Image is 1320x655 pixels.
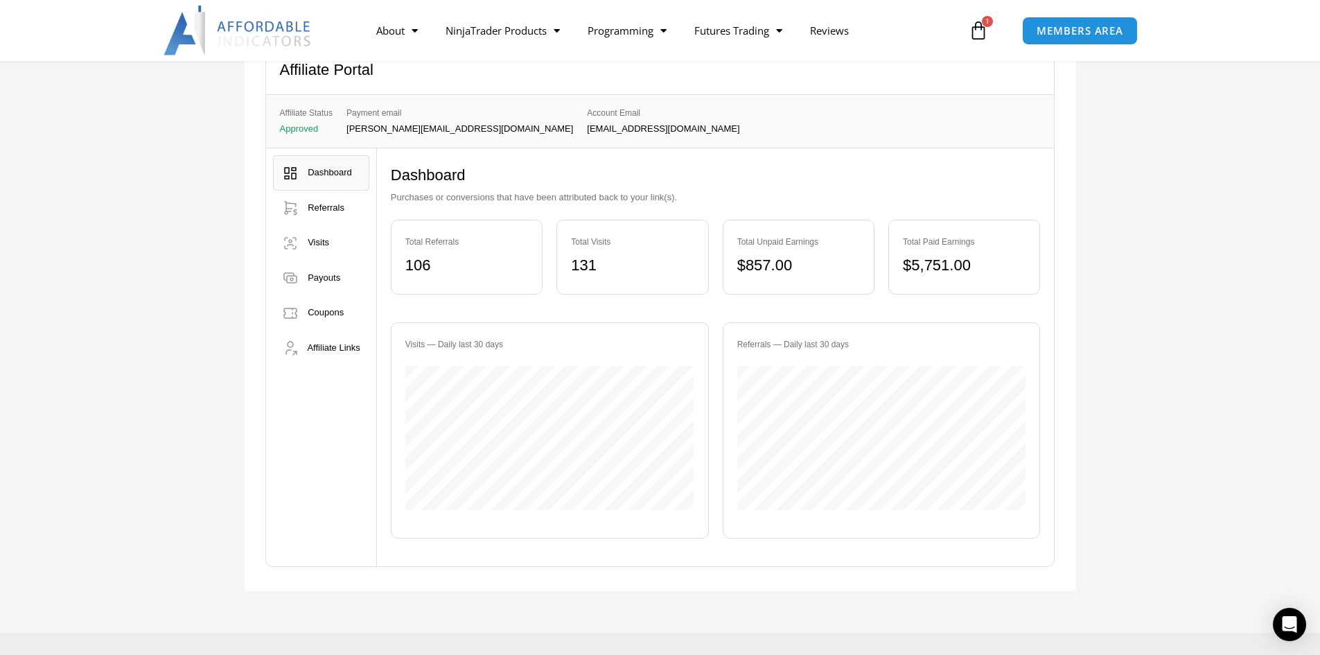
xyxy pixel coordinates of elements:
[273,191,369,226] a: Referrals
[280,124,333,134] p: Approved
[903,234,1026,250] div: Total Paid Earnings
[346,124,573,134] p: [PERSON_NAME][EMAIL_ADDRESS][DOMAIN_NAME]
[587,105,739,121] span: Account Email
[391,189,1041,206] p: Purchases or conversions that have been attributed back to your link(s).
[903,256,911,274] span: $
[308,202,344,213] span: Referrals
[164,6,313,55] img: LogoAI | Affordable Indicators – NinjaTrader
[796,15,863,46] a: Reviews
[307,342,360,353] span: Affiliate Links
[308,307,344,317] span: Coupons
[405,252,528,280] div: 106
[273,225,369,261] a: Visits
[1037,26,1123,36] span: MEMBERS AREA
[405,234,528,250] div: Total Referrals
[948,10,1009,51] a: 1
[737,337,1026,352] div: Referrals — Daily last 30 days
[587,124,739,134] p: [EMAIL_ADDRESS][DOMAIN_NAME]
[346,105,573,121] span: Payment email
[405,337,694,352] div: Visits — Daily last 30 days
[680,15,796,46] a: Futures Trading
[432,15,574,46] a: NinjaTrader Products
[362,15,432,46] a: About
[308,167,352,177] span: Dashboard
[1022,17,1138,45] a: MEMBERS AREA
[273,261,369,296] a: Payouts
[571,234,694,250] div: Total Visits
[280,60,373,80] h2: Affiliate Portal
[571,252,694,280] div: 131
[574,15,680,46] a: Programming
[273,155,369,191] a: Dashboard
[280,105,333,121] span: Affiliate Status
[982,16,993,27] span: 1
[308,272,340,283] span: Payouts
[273,331,369,366] a: Affiliate Links
[737,256,793,274] bdi: 857.00
[1273,608,1306,641] div: Open Intercom Messenger
[308,237,329,247] span: Visits
[737,256,746,274] span: $
[391,166,1041,186] h2: Dashboard
[362,15,965,46] nav: Menu
[903,256,971,274] bdi: 5,751.00
[273,295,369,331] a: Coupons
[737,234,860,250] div: Total Unpaid Earnings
